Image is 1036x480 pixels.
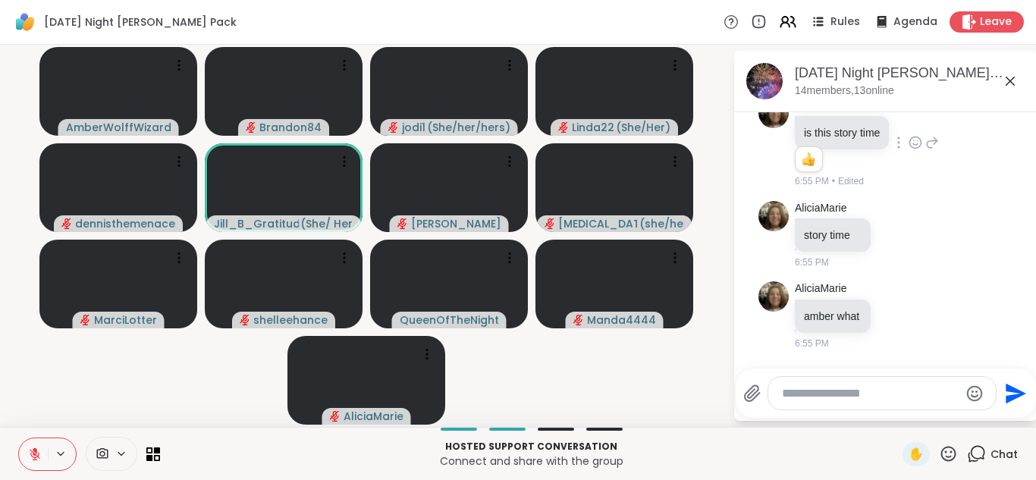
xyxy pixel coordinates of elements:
[411,216,501,231] span: [PERSON_NAME]
[909,445,924,463] span: ✋
[746,63,783,99] img: Wednesday Night Wolff Pack, Oct 08
[169,440,893,453] p: Hosted support conversation
[12,9,38,35] img: ShareWell Logomark
[44,14,237,30] span: [DATE] Night [PERSON_NAME] Pack
[259,120,322,135] span: Brandon84
[795,83,894,99] p: 14 members, 13 online
[240,315,250,325] span: audio-muted
[997,376,1031,410] button: Send
[639,216,684,231] span: ( she/her )
[782,386,959,401] textarea: Type your message
[758,281,789,312] img: https://sharewell-space-live.sfo3.digitaloceanspaces.com/user-generated/ddf01a60-9946-47ee-892f-d...
[402,120,425,135] span: jodi1
[804,227,862,243] p: story time
[397,218,408,229] span: audio-muted
[795,256,829,269] span: 6:55 PM
[75,216,175,231] span: dennisthemenace
[804,309,862,324] p: amber what
[253,312,328,328] span: shelleehance
[795,281,846,296] a: AliciaMarie
[545,218,555,229] span: audio-muted
[804,125,880,140] p: is this story time
[300,216,353,231] span: ( She/ Her )
[832,174,835,188] span: •
[587,312,656,328] span: Manda4444
[616,120,670,135] span: ( She/Her )
[795,174,829,188] span: 6:55 PM
[400,312,499,328] span: QueenOfTheNight
[796,147,822,171] div: Reaction list
[800,153,816,165] button: Reactions: like
[830,14,860,30] span: Rules
[61,218,72,229] span: audio-muted
[965,384,984,403] button: Emoji picker
[980,14,1012,30] span: Leave
[330,411,341,422] span: audio-muted
[573,315,584,325] span: audio-muted
[572,120,614,135] span: Linda22
[246,122,256,133] span: audio-muted
[427,120,510,135] span: ( She/her/hers )
[758,201,789,231] img: https://sharewell-space-live.sfo3.digitaloceanspaces.com/user-generated/ddf01a60-9946-47ee-892f-d...
[893,14,937,30] span: Agenda
[838,174,864,188] span: Edited
[388,122,399,133] span: audio-muted
[795,64,1025,83] div: [DATE] Night [PERSON_NAME] Pack, [DATE]
[795,201,846,216] a: AliciaMarie
[214,216,299,231] span: Jill_B_Gratitude
[558,122,569,133] span: audio-muted
[80,315,91,325] span: audio-muted
[758,98,789,128] img: https://sharewell-space-live.sfo3.digitaloceanspaces.com/user-generated/ddf01a60-9946-47ee-892f-d...
[66,120,171,135] span: AmberWolffWizard
[990,447,1018,462] span: Chat
[94,312,157,328] span: MarciLotter
[795,337,829,350] span: 6:55 PM
[344,409,403,424] span: AliciaMarie
[558,216,637,231] span: [MEDICAL_DATA]
[169,453,893,469] p: Connect and share with the group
